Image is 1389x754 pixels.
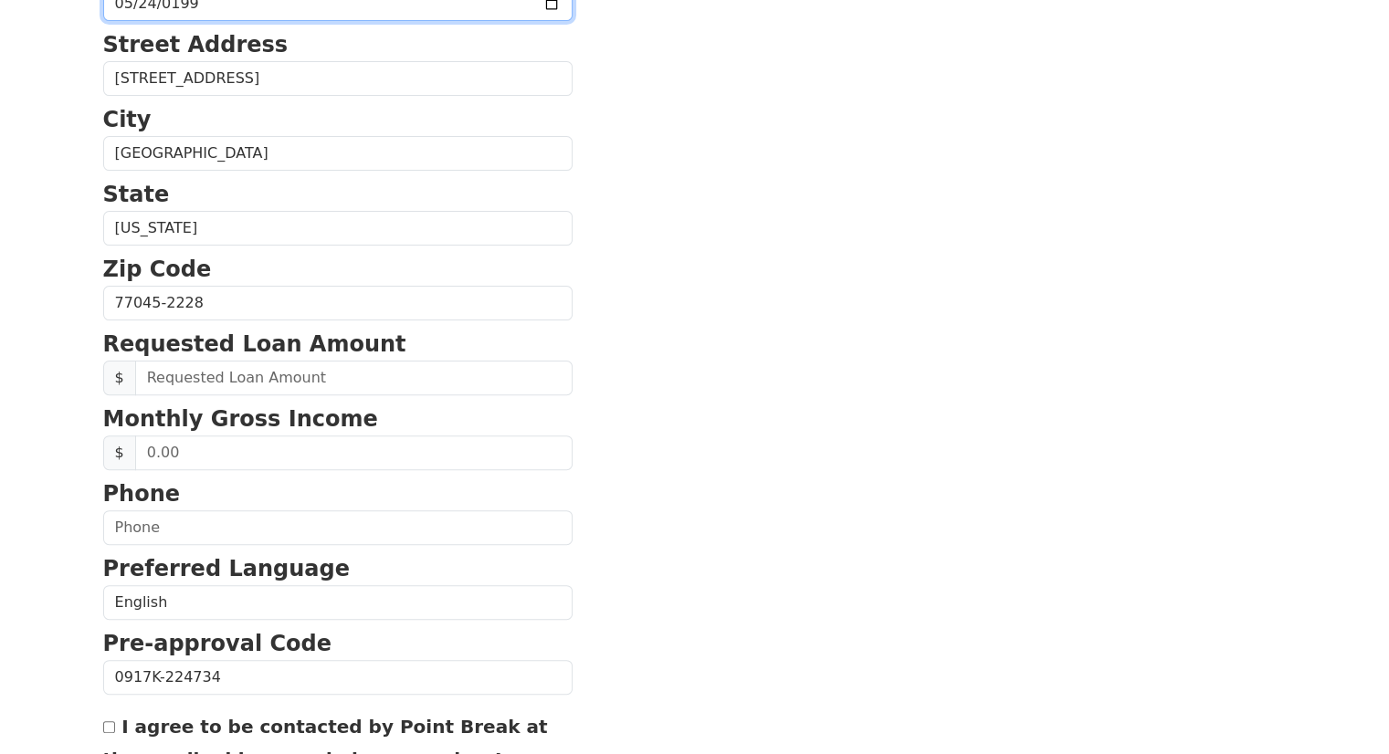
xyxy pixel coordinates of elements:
[103,182,170,207] strong: State
[103,660,573,695] input: Pre-approval Code
[103,286,573,320] input: Zip Code
[103,361,136,395] span: $
[103,510,573,545] input: Phone
[103,107,152,132] strong: City
[103,435,136,470] span: $
[103,136,573,171] input: City
[103,631,332,656] strong: Pre-approval Code
[103,556,350,581] strong: Preferred Language
[103,481,181,507] strong: Phone
[103,257,212,282] strong: Zip Code
[103,403,573,435] p: Monthly Gross Income
[103,331,406,357] strong: Requested Loan Amount
[135,435,573,470] input: 0.00
[103,32,289,58] strong: Street Address
[103,61,573,96] input: Street Address
[135,361,573,395] input: Requested Loan Amount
